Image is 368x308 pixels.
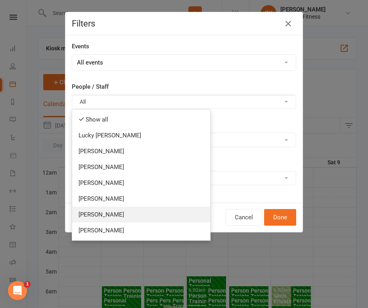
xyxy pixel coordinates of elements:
[24,281,31,287] span: 1
[72,222,210,238] a: [PERSON_NAME]
[72,159,210,175] a: [PERSON_NAME]
[72,207,210,222] a: [PERSON_NAME]
[72,143,210,159] a: [PERSON_NAME]
[226,209,262,226] button: Cancel
[72,95,296,109] button: All
[72,82,109,91] label: People / Staff
[72,42,89,51] label: Events
[72,127,210,143] a: Lucky [PERSON_NAME]
[72,175,210,191] a: [PERSON_NAME]
[72,112,210,127] a: Show all
[72,19,296,29] h4: Filters
[8,281,27,300] iframe: Intercom live chat
[264,209,296,226] button: Done
[72,191,210,207] a: [PERSON_NAME]
[282,17,295,30] button: Close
